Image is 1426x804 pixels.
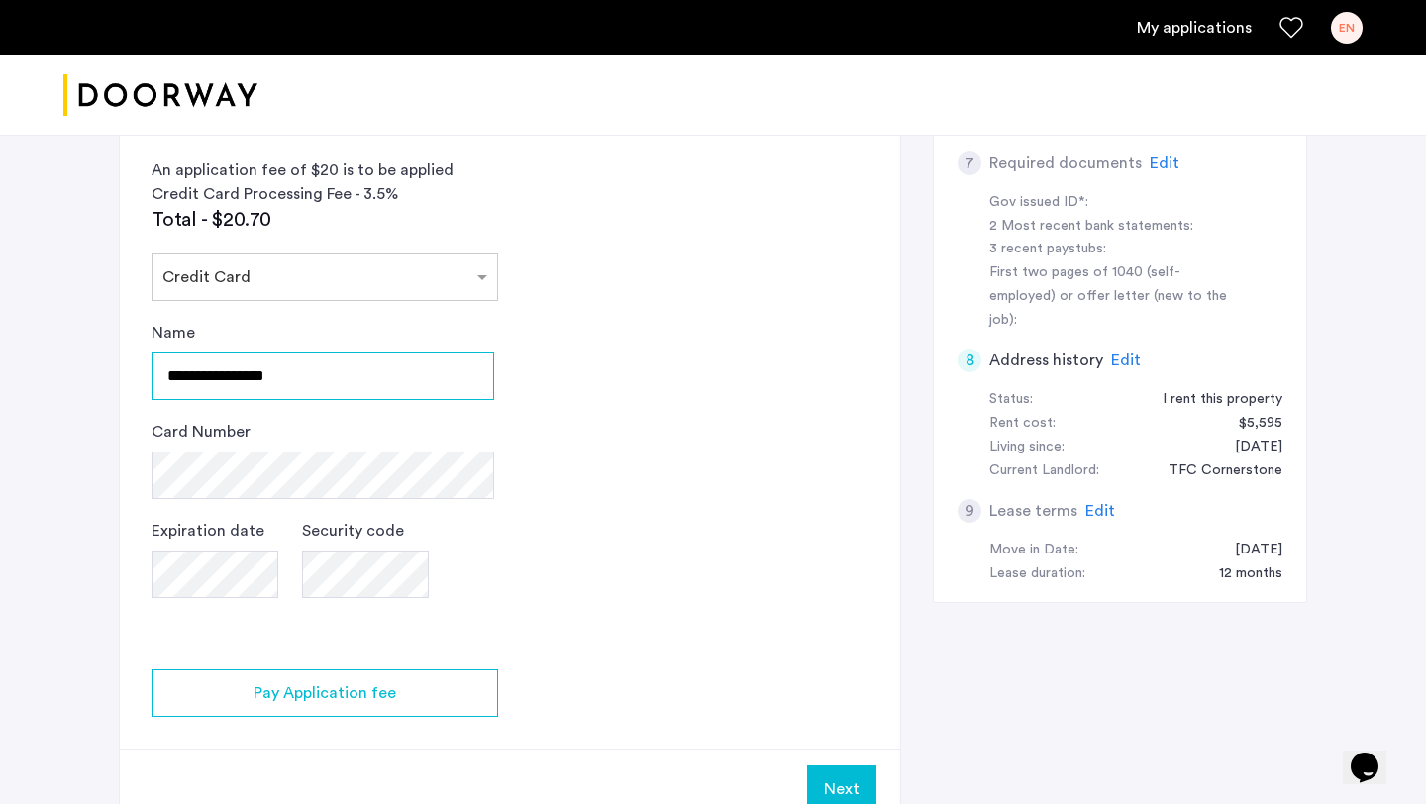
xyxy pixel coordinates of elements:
[958,499,981,523] div: 9
[989,562,1085,586] div: Lease duration:
[1279,16,1303,40] a: Favorites
[63,58,257,133] img: logo
[989,191,1239,215] div: Gov issued ID*:
[63,58,257,133] a: Cazamio logo
[989,499,1077,523] h5: Lease terms
[989,215,1239,239] div: 2 Most recent bank statements:
[1149,459,1282,483] div: TFC Cornerstone
[1331,12,1363,44] div: EN
[254,681,396,705] span: Pay Application fee
[989,459,1099,483] div: Current Landlord:
[152,420,251,444] label: Card Number
[1137,16,1252,40] a: My application
[152,519,264,543] label: Expiration date
[1199,562,1282,586] div: 12 months
[152,669,498,717] button: button
[1215,436,1282,459] div: 09/01/2024
[958,151,981,175] div: 7
[152,206,498,234] div: Total - $20.70
[302,519,404,543] label: Security code
[1215,539,1282,562] div: 09/01/2025
[1343,725,1406,784] iframe: chat widget
[152,158,498,182] div: An application fee of $20 is to be applied
[1085,503,1115,519] span: Edit
[989,151,1142,175] h5: Required documents
[152,321,195,345] label: Name
[958,349,981,372] div: 8
[989,539,1078,562] div: Move in Date:
[152,182,498,206] div: Credit Card Processing Fee - 3.5%
[989,238,1239,261] div: 3 recent paystubs:
[989,261,1239,333] div: First two pages of 1040 (self-employed) or offer letter (new to the job):
[1150,155,1179,171] span: Edit
[989,436,1065,459] div: Living since:
[1143,388,1282,412] div: I rent this property
[989,412,1056,436] div: Rent cost:
[1219,412,1282,436] div: $5,595
[989,349,1103,372] h5: Address history
[989,388,1033,412] div: Status:
[1111,352,1141,368] span: Edit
